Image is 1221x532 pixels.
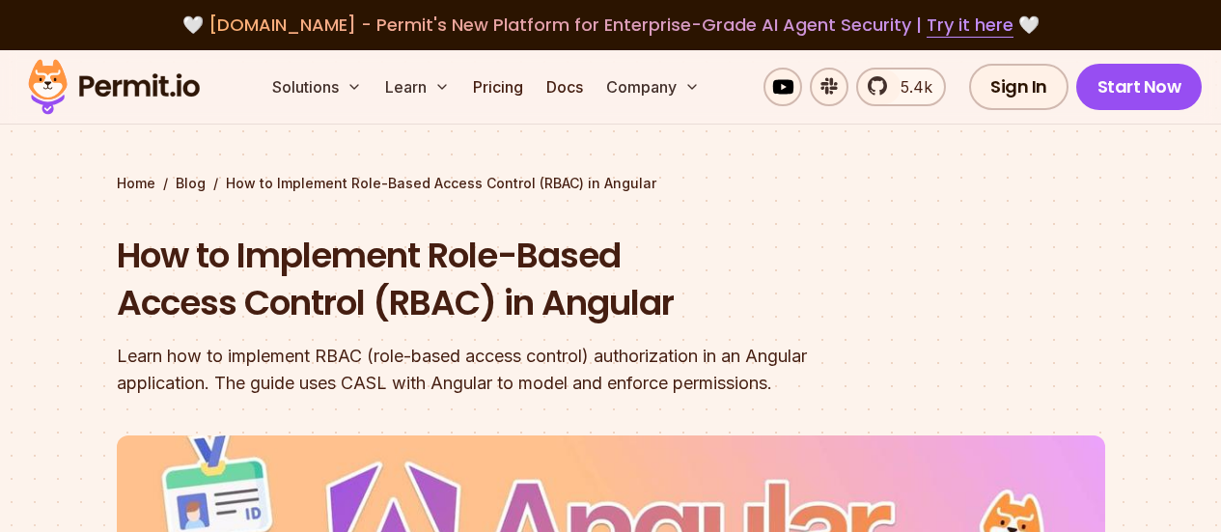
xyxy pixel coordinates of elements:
[969,64,1068,110] a: Sign In
[117,174,155,193] a: Home
[1076,64,1203,110] a: Start Now
[176,174,206,193] a: Blog
[117,174,1105,193] div: / /
[377,68,458,106] button: Learn
[208,13,1013,37] span: [DOMAIN_NAME] - Permit's New Platform for Enterprise-Grade AI Agent Security |
[46,12,1175,39] div: 🤍 🤍
[927,13,1013,38] a: Try it here
[856,68,946,106] a: 5.4k
[539,68,591,106] a: Docs
[465,68,531,106] a: Pricing
[598,68,708,106] button: Company
[117,232,858,327] h1: How to Implement Role-Based Access Control (RBAC) in Angular
[19,54,208,120] img: Permit logo
[264,68,370,106] button: Solutions
[889,75,932,98] span: 5.4k
[117,343,858,397] div: Learn how to implement RBAC (role-based access control) authorization in an Angular application. ...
